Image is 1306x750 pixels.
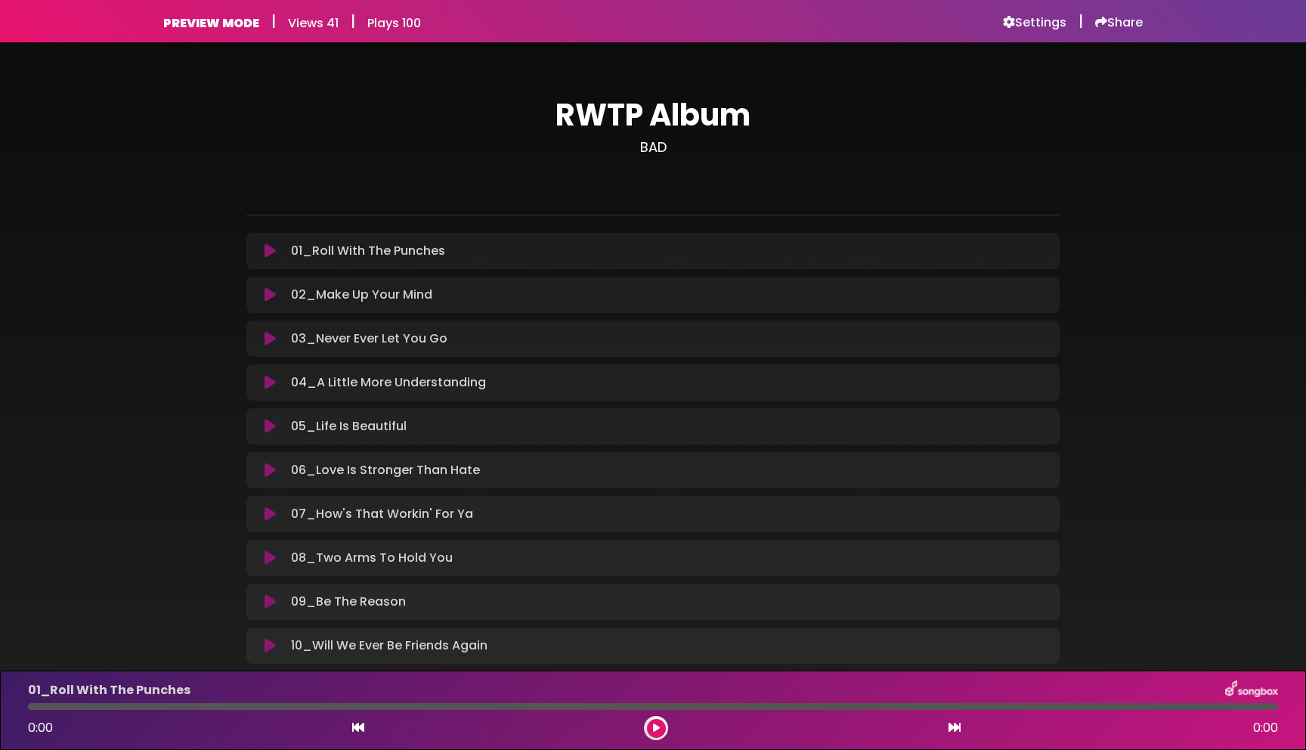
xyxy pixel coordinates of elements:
[1095,15,1143,30] a: Share
[163,16,259,30] h6: PREVIEW MODE
[291,417,407,435] p: 05_Life Is Beautiful
[291,461,480,479] p: 06_Love Is Stronger Than Hate
[246,97,1060,133] h1: RWTP Album
[291,373,486,392] p: 04_A Little More Understanding
[1079,12,1083,30] h5: |
[351,12,355,30] h5: |
[1253,719,1278,737] span: 0:00
[1003,15,1066,30] a: Settings
[291,549,453,567] p: 08_Two Arms To Hold You
[28,719,53,736] span: 0:00
[291,286,432,304] p: 02_Make Up Your Mind
[367,16,421,30] h6: Plays 100
[291,637,487,655] p: 10_Will We Ever Be Friends Again
[291,593,406,611] p: 09_Be The Reason
[28,681,190,699] p: 01_Roll With The Punches
[288,16,339,30] h6: Views 41
[291,242,445,260] p: 01_Roll With The Punches
[271,12,276,30] h5: |
[291,505,473,523] p: 07_How's That Workin' For Ya
[291,330,447,348] p: 03_Never Ever Let You Go
[1225,680,1278,700] img: songbox-logo-white.png
[246,139,1060,156] h3: BAD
